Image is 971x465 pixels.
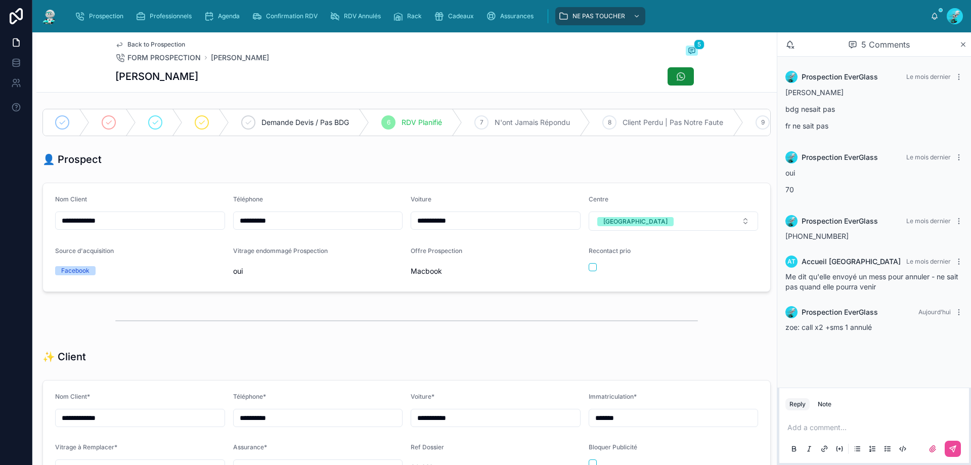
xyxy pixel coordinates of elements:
span: Professionnels [150,12,192,20]
span: RDV Planifié [402,117,442,128]
span: oui [233,266,403,276]
button: 5 [686,46,698,58]
span: 5 Comments [861,38,910,51]
span: Prospection EverGlass [802,216,878,226]
span: Voiture* [411,393,434,400]
span: FORM PROSPECTION [127,53,201,63]
h1: ✨ Client [42,350,86,364]
p: 70 [785,184,963,195]
span: Assurances [500,12,534,20]
img: App logo [40,8,59,24]
span: Vitrage endommagé Prospection [233,247,328,255]
h1: [PERSON_NAME] [115,69,198,83]
a: Rack [390,7,429,25]
p: [PERSON_NAME] [785,87,963,98]
span: 5 [694,39,704,50]
span: Demande Devis / Pas BDG [261,117,349,128]
p: bdg nesait pas [785,104,963,114]
span: 6 [387,118,390,126]
span: Prospection EverGlass [802,307,878,317]
span: Le mois dernier [906,258,951,265]
h1: 👤 Prospect [42,152,102,166]
a: Professionnels [133,7,199,25]
span: Prospection EverGlass [802,72,878,82]
span: Centre [589,195,608,203]
span: Recontact prio [589,247,631,255]
a: FORM PROSPECTION [115,53,201,63]
a: Cadeaux [431,7,481,25]
span: Prospection [89,12,123,20]
span: Nom Client* [55,393,90,400]
button: Select Button [589,212,759,231]
span: Macbook [411,266,581,276]
div: [GEOGRAPHIC_DATA] [603,217,668,226]
span: Me dit qu'elle envoyé un mess pour annuler - ne sait pas quand elle pourra venir [785,272,958,291]
span: Téléphone [233,195,263,203]
a: Back to Prospection [115,40,185,49]
p: fr ne sait pas [785,120,963,131]
a: Agenda [201,7,247,25]
a: Prospection [72,7,130,25]
span: Le mois dernier [906,73,951,80]
a: [PERSON_NAME] [211,53,269,63]
span: Nom Client [55,195,87,203]
div: scrollable content [67,5,931,27]
span: Source d'acquisition [55,247,114,255]
span: Le mois dernier [906,153,951,161]
span: Accueil [GEOGRAPHIC_DATA] [802,257,901,267]
span: Rack [407,12,422,20]
span: Le mois dernier [906,217,951,225]
a: Assurances [483,7,541,25]
span: Aujourd’hui [918,308,951,316]
span: [PHONE_NUMBER] [785,232,849,240]
div: Facebook [61,266,90,275]
span: 7 [480,118,483,126]
span: AT [787,258,796,266]
span: Immatriculation* [589,393,637,400]
span: Offre Prospection [411,247,462,255]
span: NE PAS TOUCHER [572,12,625,20]
button: Reply [785,398,810,410]
span: Assurance* [233,443,267,451]
span: Client Perdu | Pas Notre Faute [623,117,723,128]
span: N'ont Jamais Répondu [495,117,570,128]
a: Confirmation RDV [249,7,325,25]
span: Téléphone* [233,393,266,400]
div: Note [818,400,831,408]
span: Vitrage à Remplacer* [55,443,117,451]
span: RDV Annulés [344,12,381,20]
span: Ref Dossier [411,443,444,451]
span: Voiture [411,195,431,203]
span: Confirmation RDV [266,12,318,20]
span: Back to Prospection [127,40,185,49]
a: NE PAS TOUCHER [555,7,645,25]
span: 9 [761,118,765,126]
span: 8 [608,118,611,126]
span: Bloquer Publicité [589,443,637,451]
button: Note [814,398,835,410]
a: RDV Annulés [327,7,388,25]
p: oui [785,167,963,178]
span: zoe: call x2 +sms 1 annulé [785,323,872,331]
span: Agenda [218,12,240,20]
span: Prospection EverGlass [802,152,878,162]
span: Cadeaux [448,12,474,20]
